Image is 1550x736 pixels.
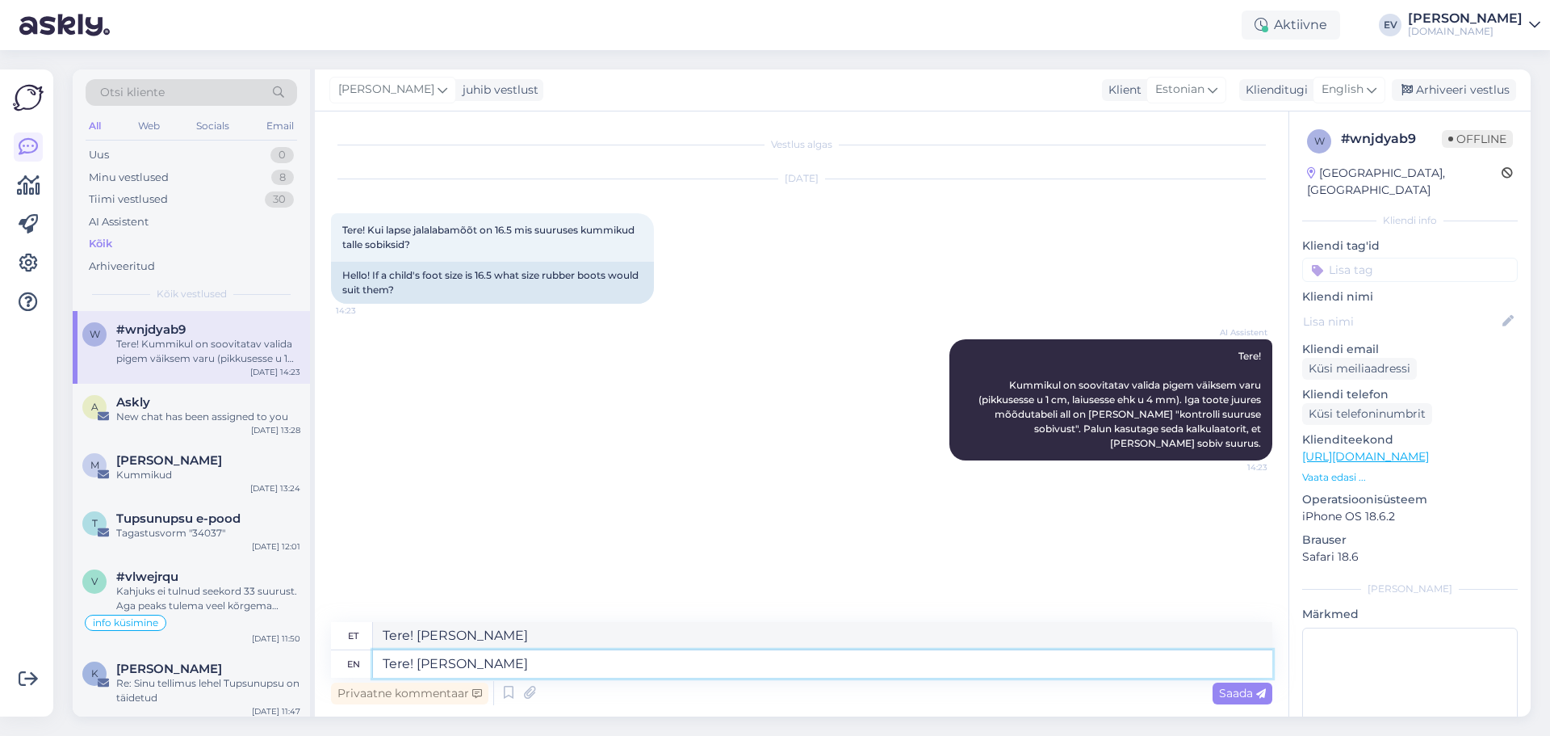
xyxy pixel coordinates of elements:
[978,350,1263,449] span: Tere! Kummikul on soovitatav valida pigem väiksem varu (pikkusesse u 1 cm, laiusesse ehk u 4 mm)....
[348,622,358,650] div: et
[1442,130,1513,148] span: Offline
[1302,288,1518,305] p: Kliendi nimi
[250,482,300,494] div: [DATE] 13:24
[1341,129,1442,149] div: # wnjdyab9
[1302,258,1518,282] input: Lisa tag
[1302,582,1518,596] div: [PERSON_NAME]
[1322,81,1364,99] span: English
[1302,386,1518,403] p: Kliendi telefon
[116,676,300,705] div: Re: Sinu tellimus lehel Tupsunupsu on täidetud
[331,137,1272,152] div: Vestlus algas
[116,662,222,676] span: Kati Valvik
[1302,403,1432,425] div: Küsi telefoninumbrit
[1242,11,1340,40] div: Aktiivne
[331,171,1272,186] div: [DATE]
[252,633,300,645] div: [DATE] 11:50
[89,147,109,163] div: Uus
[1207,461,1267,473] span: 14:23
[91,575,98,587] span: v
[193,116,232,137] div: Socials
[116,526,300,540] div: Tagastusvorm "34037"
[90,328,100,340] span: w
[13,82,44,113] img: Askly Logo
[1302,549,1518,566] p: Safari 18.6
[252,540,300,553] div: [DATE] 12:01
[331,683,488,704] div: Privaatne kommentaar
[1207,326,1267,339] span: AI Assistent
[1302,508,1518,525] p: iPhone OS 18.6.2
[1408,25,1523,38] div: [DOMAIN_NAME]
[116,511,241,526] span: Tupsunupsu e-pood
[1302,431,1518,448] p: Klienditeekond
[90,459,99,471] span: M
[252,705,300,717] div: [DATE] 11:47
[89,236,112,252] div: Kõik
[373,622,1272,650] textarea: Tere! [PERSON_NAME]
[89,170,169,186] div: Minu vestlused
[338,81,434,99] span: [PERSON_NAME]
[1302,213,1518,228] div: Kliendi info
[1302,491,1518,508] p: Operatsioonisüsteem
[93,618,158,628] span: info küsimine
[1314,135,1325,147] span: w
[86,116,104,137] div: All
[1219,686,1266,700] span: Saada
[270,147,294,163] div: 0
[1302,449,1429,464] a: [URL][DOMAIN_NAME]
[1379,14,1401,36] div: EV
[336,305,396,317] span: 14:23
[100,84,165,101] span: Otsi kliente
[116,337,300,366] div: Tere! Kummikul on soovitatav valida pigem väiksem varu (pikkusesse u 1 cm, laiusesse ehk u 4 mm)....
[1302,238,1518,254] p: Kliendi tag'id
[1239,82,1308,99] div: Klienditugi
[250,366,300,378] div: [DATE] 14:23
[116,410,300,424] div: New chat has been assigned to you
[265,191,294,208] div: 30
[89,259,155,275] div: Arhiveeritud
[1408,12,1540,38] a: [PERSON_NAME][DOMAIN_NAME]
[91,667,98,679] span: K
[1302,341,1518,358] p: Kliendi email
[1302,532,1518,549] p: Brauser
[456,82,538,99] div: juhib vestlust
[347,650,360,678] div: en
[271,170,294,186] div: 8
[89,214,149,230] div: AI Assistent
[1302,470,1518,485] p: Vaata edasi ...
[135,116,163,137] div: Web
[373,650,1272,678] textarea: Tere! [PERSON_NAME]
[1102,82,1142,99] div: Klient
[91,401,98,413] span: A
[1302,606,1518,623] p: Märkmed
[251,424,300,436] div: [DATE] 13:28
[331,262,654,304] div: Hello! If a child's foot size is 16.5 what size rubber boots would suit them?
[89,191,168,208] div: Tiimi vestlused
[116,468,300,482] div: Kummikud
[92,517,98,529] span: T
[116,584,300,613] div: Kahjuks ei tulnud seekord 33 suurust. Aga peaks tulema veel kõrgema säärega mudelit selles suurus...
[1408,12,1523,25] div: [PERSON_NAME]
[116,570,178,584] span: #vlwejrqu
[116,453,222,468] span: Maarja-Liisa Koitsalu
[1392,79,1516,101] div: Arhiveeri vestlus
[263,116,297,137] div: Email
[157,287,227,301] span: Kõik vestlused
[116,322,186,337] span: #wnjdyab9
[1303,313,1499,330] input: Lisa nimi
[1307,165,1502,199] div: [GEOGRAPHIC_DATA], [GEOGRAPHIC_DATA]
[1302,358,1417,380] div: Küsi meiliaadressi
[1155,81,1204,99] span: Estonian
[116,395,150,410] span: Askly
[342,224,637,250] span: Tere! Kui lapse jalalabamõõt on 16.5 mis suuruses kummikud talle sobiksid?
